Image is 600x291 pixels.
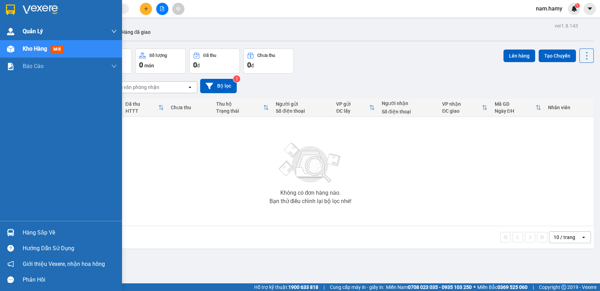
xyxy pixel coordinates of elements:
[336,101,369,107] div: VP gửi
[548,105,590,110] div: Nhân viên
[584,3,596,15] button: caret-down
[7,245,14,252] span: question-circle
[494,108,536,114] div: Ngày ĐH
[247,61,251,69] span: 0
[275,139,345,187] img: svg+xml;base64,PHN2ZyBjbGFzcz0ibGlzdC1wbHVnX19zdmciIHhtbG5zPSJodHRwOi8vd3d3LnczLm9yZy8yMDAwL3N2Zy...
[498,284,527,290] strong: 0369 525 060
[251,63,254,68] span: đ
[233,75,240,82] sup: 2
[23,27,43,36] span: Quản Lý
[539,50,576,62] button: Tạo Chuyến
[7,229,14,236] img: warehouse-icon
[135,48,186,74] button: Số lượng0món
[171,105,209,110] div: Chưa thu
[243,48,294,74] button: Chưa thu0đ
[111,84,159,91] div: Chọn văn phòng nhận
[197,63,200,68] span: đ
[576,3,578,8] span: 1
[587,6,593,12] span: caret-down
[386,283,472,291] span: Miền Nam
[336,108,369,114] div: ĐC lấy
[187,84,193,90] svg: open
[122,98,168,117] th: Toggle SortBy
[23,45,47,52] span: Kho hàng
[280,190,341,196] div: Không có đơn hàng nào.
[439,98,491,117] th: Toggle SortBy
[254,283,318,291] span: Hỗ trợ kỹ thuật:
[51,45,63,53] span: mới
[7,276,14,283] span: message
[555,22,578,30] div: ver 1.8.143
[324,283,325,291] span: |
[330,283,384,291] span: Cung cấp máy in - giấy in:
[200,79,237,93] button: Bộ lọc
[6,5,15,15] img: logo-vxr
[382,100,435,106] div: Người nhận
[213,98,272,117] th: Toggle SortBy
[269,199,351,204] div: Bạn thử điều chỉnh lại bộ lọc nhé!
[7,63,14,70] img: solution-icon
[144,6,149,11] span: plus
[7,45,14,53] img: warehouse-icon
[276,108,329,114] div: Số điện thoại
[193,61,197,69] span: 0
[111,64,117,69] span: down
[491,98,545,117] th: Toggle SortBy
[126,108,159,114] div: HTTT
[160,6,165,11] span: file-add
[23,260,105,268] span: Giới thiệu Vexere, nhận hoa hồng
[561,285,566,290] span: copyright
[503,50,535,62] button: Lên hàng
[382,109,435,114] div: Số điện thoại
[571,6,577,12] img: icon-new-feature
[288,284,318,290] strong: 1900 633 818
[172,3,184,15] button: aim
[581,234,586,240] svg: open
[111,29,117,34] span: down
[477,283,527,291] span: Miền Bắc
[156,3,168,15] button: file-add
[149,53,167,58] div: Số lượng
[473,286,476,289] span: ⚪️
[276,101,329,107] div: Người gửi
[203,53,216,58] div: Đã thu
[333,98,378,117] th: Toggle SortBy
[216,101,263,107] div: Thu hộ
[7,261,14,267] span: notification
[189,48,240,74] button: Đã thu0đ
[23,62,44,70] span: Báo cáo
[530,4,568,13] span: nam.hamy
[23,227,117,238] div: Hàng sắp về
[533,283,534,291] span: |
[7,28,14,35] img: warehouse-icon
[140,3,152,15] button: plus
[408,284,472,290] strong: 0708 023 035 - 0935 103 250
[257,53,275,58] div: Chưa thu
[494,101,536,107] div: Mã GD
[139,61,143,69] span: 0
[116,24,156,40] button: Hàng đã giao
[442,101,482,107] div: VP nhận
[554,234,575,241] div: 10 / trang
[23,275,117,285] div: Phản hồi
[216,108,263,114] div: Trạng thái
[442,108,482,114] div: ĐC giao
[126,101,159,107] div: Đã thu
[176,6,181,11] span: aim
[144,63,154,68] span: món
[575,3,580,8] sup: 1
[23,243,117,254] div: Hướng dẫn sử dụng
